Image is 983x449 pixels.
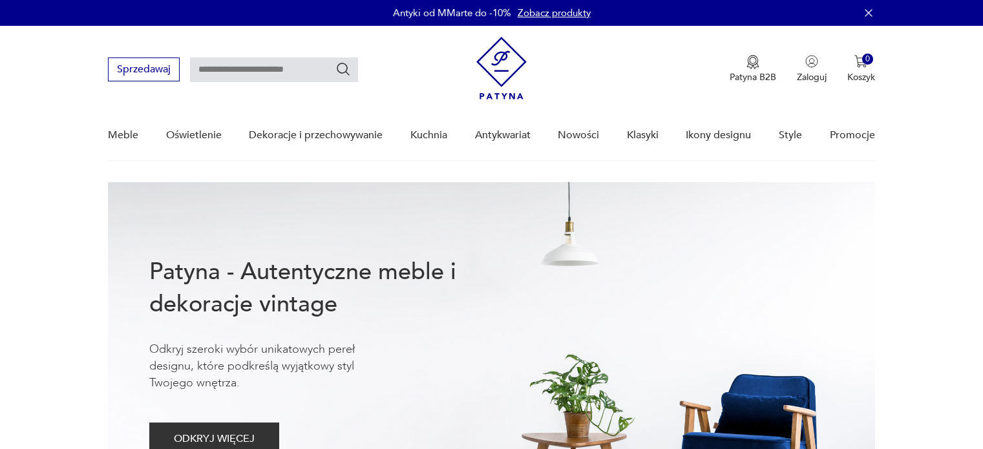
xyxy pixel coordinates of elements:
button: Szukaj [335,61,351,77]
a: Zobacz produkty [518,6,591,19]
a: Oświetlenie [166,110,222,160]
button: Patyna B2B [730,55,776,83]
a: Style [779,110,802,160]
p: Koszyk [847,71,875,83]
a: Kuchnia [410,110,447,160]
a: Ikona medaluPatyna B2B [730,55,776,83]
p: Odkryj szeroki wybór unikatowych pereł designu, które podkreślą wyjątkowy styl Twojego wnętrza. [149,341,395,392]
p: Zaloguj [797,71,827,83]
button: Sprzedawaj [108,57,180,81]
p: Antyki od MMarte do -10% [393,6,511,19]
a: Dekoracje i przechowywanie [249,110,383,160]
a: Promocje [830,110,875,160]
h1: Patyna - Autentyczne meble i dekoracje vintage [149,256,498,320]
a: Ikony designu [686,110,751,160]
p: Patyna B2B [730,71,776,83]
img: Ikona medalu [746,55,759,69]
a: Meble [108,110,138,160]
button: Zaloguj [797,55,827,83]
a: Antykwariat [475,110,531,160]
button: 0Koszyk [847,55,875,83]
a: Klasyki [627,110,659,160]
img: Patyna - sklep z meblami i dekoracjami vintage [476,37,527,99]
div: 0 [862,54,873,65]
a: Sprzedawaj [108,66,180,75]
img: Ikonka użytkownika [805,55,818,68]
a: Nowości [558,110,599,160]
img: Ikona koszyka [854,55,867,68]
a: ODKRYJ WIĘCEJ [149,435,279,444]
